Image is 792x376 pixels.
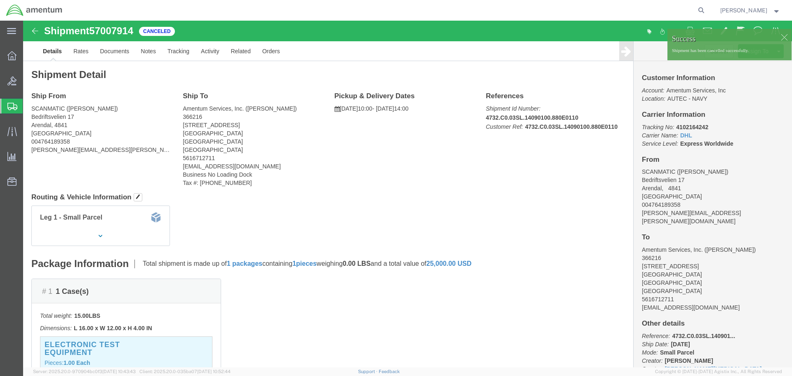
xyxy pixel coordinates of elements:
[23,21,792,367] iframe: FS Legacy Container
[358,369,379,374] a: Support
[139,369,231,374] span: Client: 2025.20.0-035ba07
[379,369,400,374] a: Feedback
[720,6,767,15] span: Ahmed Warraiat
[197,369,231,374] span: [DATE] 10:52:44
[720,5,781,15] button: [PERSON_NAME]
[102,369,136,374] span: [DATE] 10:43:43
[6,4,63,17] img: logo
[655,368,782,375] span: Copyright © [DATE]-[DATE] Agistix Inc., All Rights Reserved
[33,369,136,374] span: Server: 2025.20.0-970904bc0f3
